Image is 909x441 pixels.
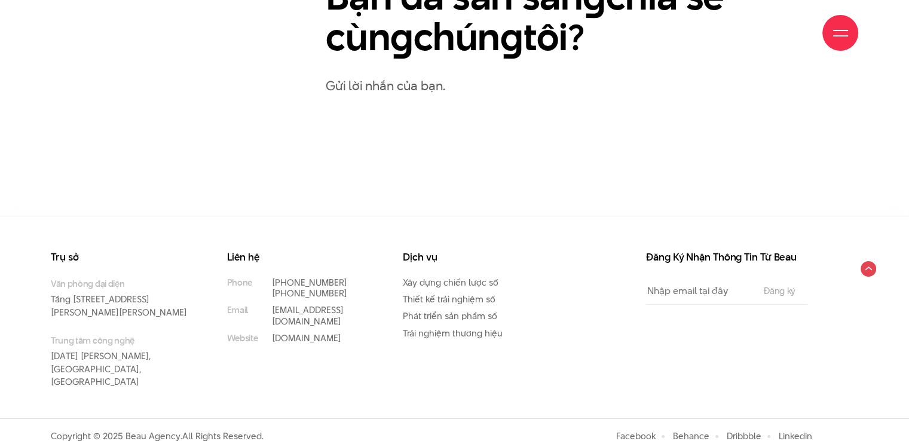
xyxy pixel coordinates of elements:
a: Phát triển sản phẩm số [403,310,497,322]
p: Tầng [STREET_ADDRESS][PERSON_NAME][PERSON_NAME] [51,277,191,319]
a: Thiết kế trải nghiệm số [403,293,495,305]
a: [DOMAIN_NAME] [272,332,341,344]
p: [DATE] [PERSON_NAME], [GEOGRAPHIC_DATA], [GEOGRAPHIC_DATA] [51,334,191,388]
a: [PHONE_NUMBER] [272,287,347,299]
h3: Đăng Ký Nhận Thông Tin Từ Beau [646,252,807,262]
input: Đăng ký [760,286,799,296]
a: Xây dựng chiến lược số [403,276,498,289]
h3: Dịch vụ [403,252,543,262]
h3: Liên hệ [227,252,368,262]
a: Trải nghiệm thương hiệu [403,327,503,339]
a: [EMAIL_ADDRESS][DOMAIN_NAME] [272,304,344,327]
h3: Trụ sở [51,252,191,262]
small: Phone [227,277,252,288]
small: Website [227,333,258,344]
p: Gửi lời nhắn của bạn. [326,75,858,96]
a: [PHONE_NUMBER] [272,276,347,289]
input: Nhập email tại đây [646,277,752,304]
small: Văn phòng đại diện [51,277,191,290]
small: Trung tâm công nghệ [51,334,191,347]
small: Email [227,305,248,316]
